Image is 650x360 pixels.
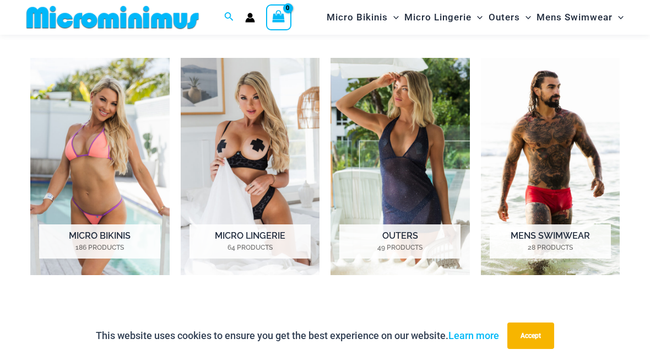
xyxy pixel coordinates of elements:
[181,58,320,275] img: Micro Lingerie
[448,330,499,341] a: Learn more
[490,243,611,252] mark: 28 Products
[404,3,472,31] span: Micro Lingerie
[613,3,624,31] span: Menu Toggle
[266,4,291,30] a: View Shopping Cart, empty
[322,2,628,33] nav: Site Navigation
[388,3,399,31] span: Menu Toggle
[481,58,620,275] a: Visit product category Mens Swimwear
[96,327,499,344] p: This website uses cookies to ensure you get the best experience on our website.
[245,13,255,23] a: Account icon link
[39,243,160,252] mark: 186 Products
[181,58,320,275] a: Visit product category Micro Lingerie
[327,3,388,31] span: Micro Bikinis
[507,323,554,349] button: Accept
[402,3,485,31] a: Micro LingerieMenu ToggleMenu Toggle
[534,3,626,31] a: Mens SwimwearMenu ToggleMenu Toggle
[331,58,470,275] a: Visit product category Outers
[22,5,203,30] img: MM SHOP LOGO FLAT
[537,3,613,31] span: Mens Swimwear
[472,3,483,31] span: Menu Toggle
[339,224,461,259] h2: Outers
[324,3,402,31] a: Micro BikinisMenu ToggleMenu Toggle
[489,3,520,31] span: Outers
[490,224,611,259] h2: Mens Swimwear
[39,224,160,259] h2: Micro Bikinis
[486,3,534,31] a: OutersMenu ToggleMenu Toggle
[189,224,311,259] h2: Micro Lingerie
[339,243,461,252] mark: 49 Products
[224,10,234,24] a: Search icon link
[30,58,170,275] a: Visit product category Micro Bikinis
[30,58,170,275] img: Micro Bikinis
[520,3,531,31] span: Menu Toggle
[331,58,470,275] img: Outers
[189,243,311,252] mark: 64 Products
[481,58,620,275] img: Mens Swimwear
